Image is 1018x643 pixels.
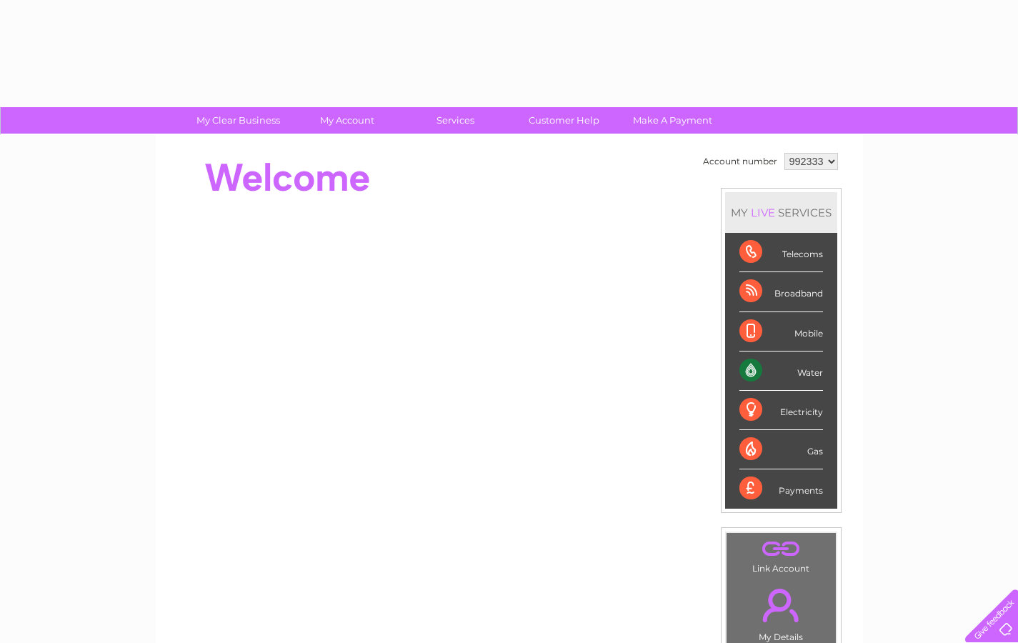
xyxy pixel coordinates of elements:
[739,469,823,508] div: Payments
[726,532,837,577] td: Link Account
[288,107,406,134] a: My Account
[730,580,832,630] a: .
[739,312,823,352] div: Mobile
[725,192,837,233] div: MY SERVICES
[396,107,514,134] a: Services
[614,107,732,134] a: Make A Payment
[739,391,823,430] div: Electricity
[739,233,823,272] div: Telecoms
[739,352,823,391] div: Water
[179,107,297,134] a: My Clear Business
[739,272,823,311] div: Broadband
[730,537,832,562] a: .
[505,107,623,134] a: Customer Help
[699,149,781,174] td: Account number
[748,206,778,219] div: LIVE
[739,430,823,469] div: Gas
